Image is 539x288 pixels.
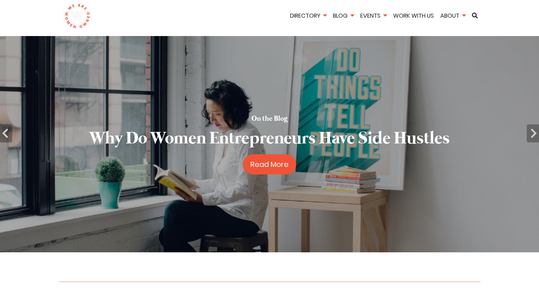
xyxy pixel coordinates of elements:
[243,154,296,174] a: Read More
[64,4,90,29] img: logo
[251,114,288,124] h5: On the Blog
[358,12,389,20] a: Events
[391,12,436,20] a: Work With Us
[469,13,480,18] a: Search
[89,127,450,151] h2: Why Do Women Entrepreneurs Have Side Hustles
[330,12,356,20] a: Blog
[438,12,468,20] a: About
[358,11,389,22] li: Events
[438,11,468,22] li: About
[288,12,329,20] a: Directory
[330,11,356,22] li: Blog
[288,11,329,22] li: Directory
